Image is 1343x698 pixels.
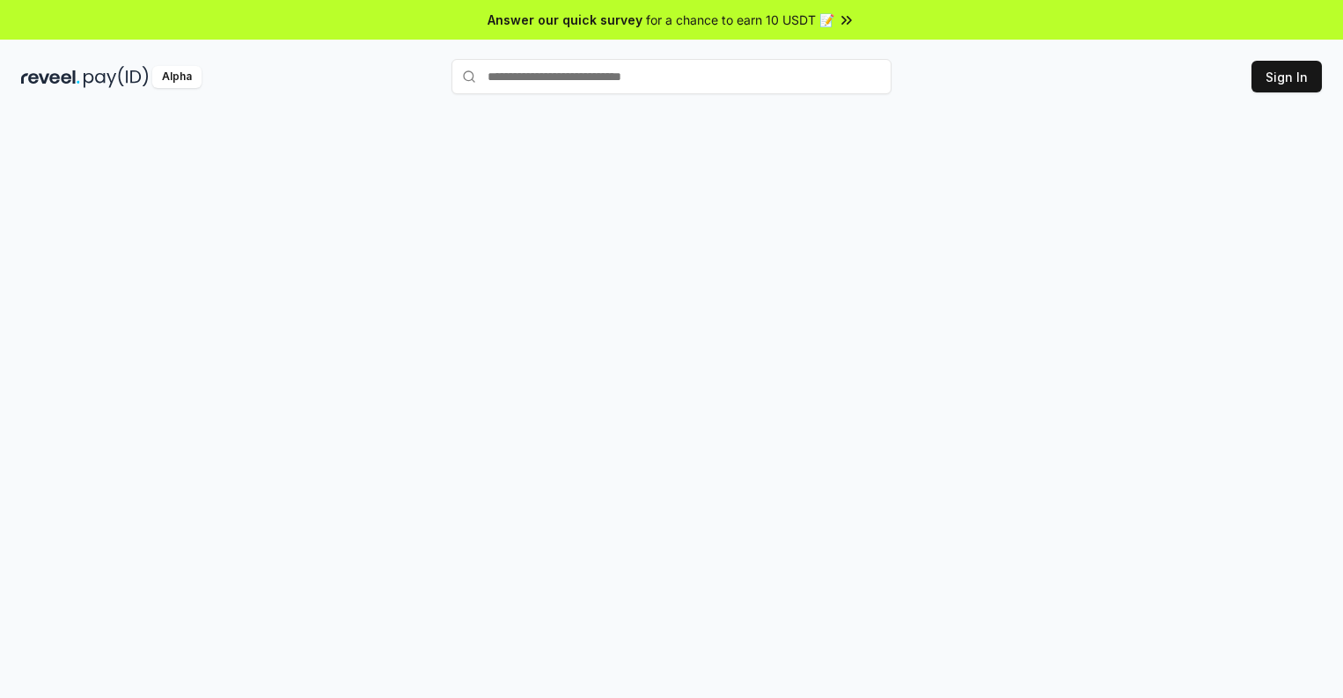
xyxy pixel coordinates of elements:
[21,66,80,88] img: reveel_dark
[84,66,149,88] img: pay_id
[1251,61,1322,92] button: Sign In
[646,11,834,29] span: for a chance to earn 10 USDT 📝
[152,66,202,88] div: Alpha
[488,11,642,29] span: Answer our quick survey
